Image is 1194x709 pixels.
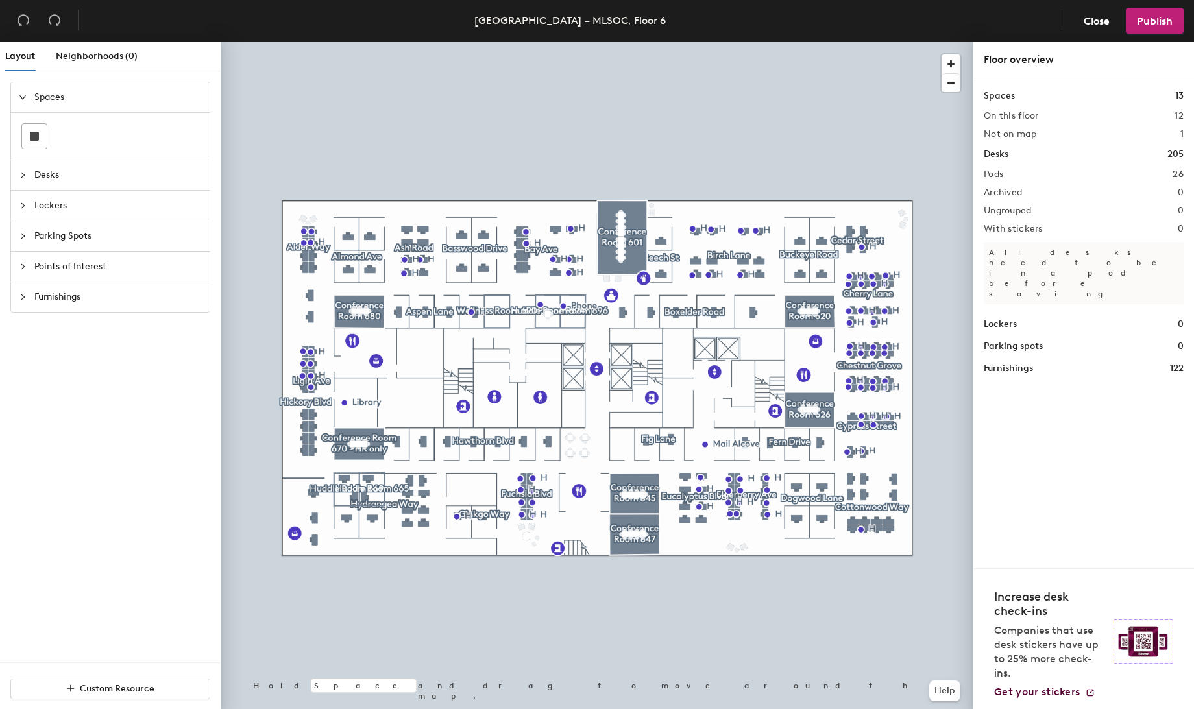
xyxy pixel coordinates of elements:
[34,282,202,312] span: Furnishings
[56,51,138,62] span: Neighborhoods (0)
[984,242,1184,304] p: All desks need to be in a pod before saving
[1178,339,1184,354] h1: 0
[19,202,27,210] span: collapsed
[984,317,1017,331] h1: Lockers
[984,111,1039,121] h2: On this floor
[1178,224,1184,234] h2: 0
[984,169,1003,180] h2: Pods
[1167,147,1184,162] h1: 205
[19,263,27,270] span: collapsed
[994,686,1080,698] span: Get your stickers
[10,8,36,34] button: Undo (⌘ + Z)
[994,686,1095,699] a: Get your stickers
[984,52,1184,67] div: Floor overview
[34,191,202,221] span: Lockers
[34,82,202,112] span: Spaces
[984,206,1032,216] h2: Ungrouped
[474,12,666,29] div: [GEOGRAPHIC_DATA] – MLSOC, Floor 6
[984,187,1022,198] h2: Archived
[1175,89,1184,103] h1: 13
[1170,361,1184,376] h1: 122
[34,221,202,251] span: Parking Spots
[10,679,210,699] button: Custom Resource
[929,680,960,701] button: Help
[19,171,27,179] span: collapsed
[80,683,155,694] span: Custom Resource
[984,224,1043,234] h2: With stickers
[984,89,1015,103] h1: Spaces
[19,232,27,240] span: collapsed
[1114,619,1173,664] img: Sticker logo
[984,339,1043,354] h1: Parking spots
[19,93,27,101] span: expanded
[994,623,1106,680] p: Companies that use desk stickers have up to 25% more check-ins.
[42,8,67,34] button: Redo (⌘ + ⇧ + Z)
[34,160,202,190] span: Desks
[1178,206,1184,216] h2: 0
[1137,15,1173,27] span: Publish
[984,147,1008,162] h1: Desks
[1178,317,1184,331] h1: 0
[1180,129,1184,139] h2: 1
[34,252,202,282] span: Points of Interest
[1073,8,1121,34] button: Close
[994,590,1106,618] h4: Increase desk check-ins
[984,361,1033,376] h1: Furnishings
[5,51,35,62] span: Layout
[1126,8,1184,34] button: Publish
[1173,169,1184,180] h2: 26
[19,293,27,301] span: collapsed
[1084,15,1110,27] span: Close
[1175,111,1184,121] h2: 12
[984,129,1036,139] h2: Not on map
[1178,187,1184,198] h2: 0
